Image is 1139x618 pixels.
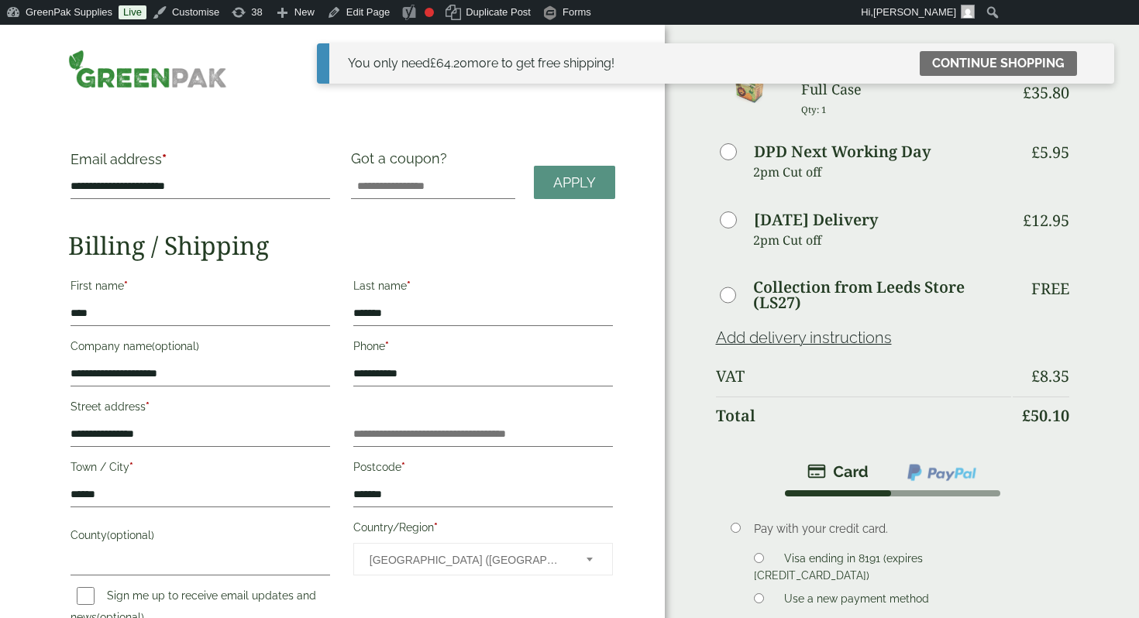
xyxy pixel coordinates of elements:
span: Country/Region [353,543,613,575]
div: Focus keyphrase not set [425,8,434,17]
img: ppcp-gateway.png [906,462,978,482]
span: (optional) [152,340,199,352]
span: £ [430,56,436,70]
th: Total [716,397,1011,434]
th: VAT [716,358,1011,395]
span: £ [1023,210,1031,231]
img: stripe.png [807,462,869,481]
span: [PERSON_NAME] [873,6,956,18]
bdi: 50.10 [1022,405,1069,426]
abbr: required [407,280,411,292]
a: Add delivery instructions [716,328,892,347]
span: £ [1031,366,1040,386]
label: Country/Region [353,517,613,543]
span: United Kingdom (UK) [370,544,566,576]
a: Live [119,5,146,19]
label: Visa ending in 8191 (expires [CREDIT_CARD_DATA]) [754,552,922,586]
span: (optional) [107,529,154,541]
label: Town / City [71,456,330,482]
label: Phone [353,335,613,362]
bdi: 8.35 [1031,366,1069,386]
a: Continue shopping [920,51,1077,76]
abbr: required [434,521,438,534]
small: Qty: 1 [801,104,827,115]
label: Email address [71,153,330,174]
bdi: 12.95 [1023,210,1069,231]
h2: Billing / Shipping [68,231,614,260]
span: Apply [553,174,596,191]
label: Got a coupon? [351,150,453,174]
img: GreenPak Supplies [68,50,226,88]
label: County [71,524,330,551]
label: Postcode [353,456,613,482]
label: First name [71,275,330,301]
abbr: required [385,340,389,352]
a: Apply [534,166,615,199]
p: 2pm Cut off [753,228,1011,252]
span: £ [1022,405,1031,426]
abbr: required [146,400,150,413]
span: 64.20 [430,56,467,70]
p: Free [1031,280,1069,298]
label: Last name [353,275,613,301]
abbr: required [124,280,128,292]
label: Collection from Leeds Store (LS27) [753,280,1011,311]
div: You only need more to get free shipping! [348,54,614,73]
label: Company name [71,335,330,362]
label: Street address [71,396,330,422]
abbr: required [129,461,133,473]
input: Sign me up to receive email updates and news(optional) [77,587,95,605]
p: 2pm Cut off [753,160,1011,184]
abbr: required [401,461,405,473]
span: £ [1031,142,1040,163]
label: DPD Next Working Day [754,144,931,160]
label: Use a new payment method [778,592,935,609]
label: [DATE] Delivery [754,212,878,228]
bdi: 5.95 [1031,142,1069,163]
abbr: required [162,151,167,167]
p: Pay with your credit card. [754,520,1047,537]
